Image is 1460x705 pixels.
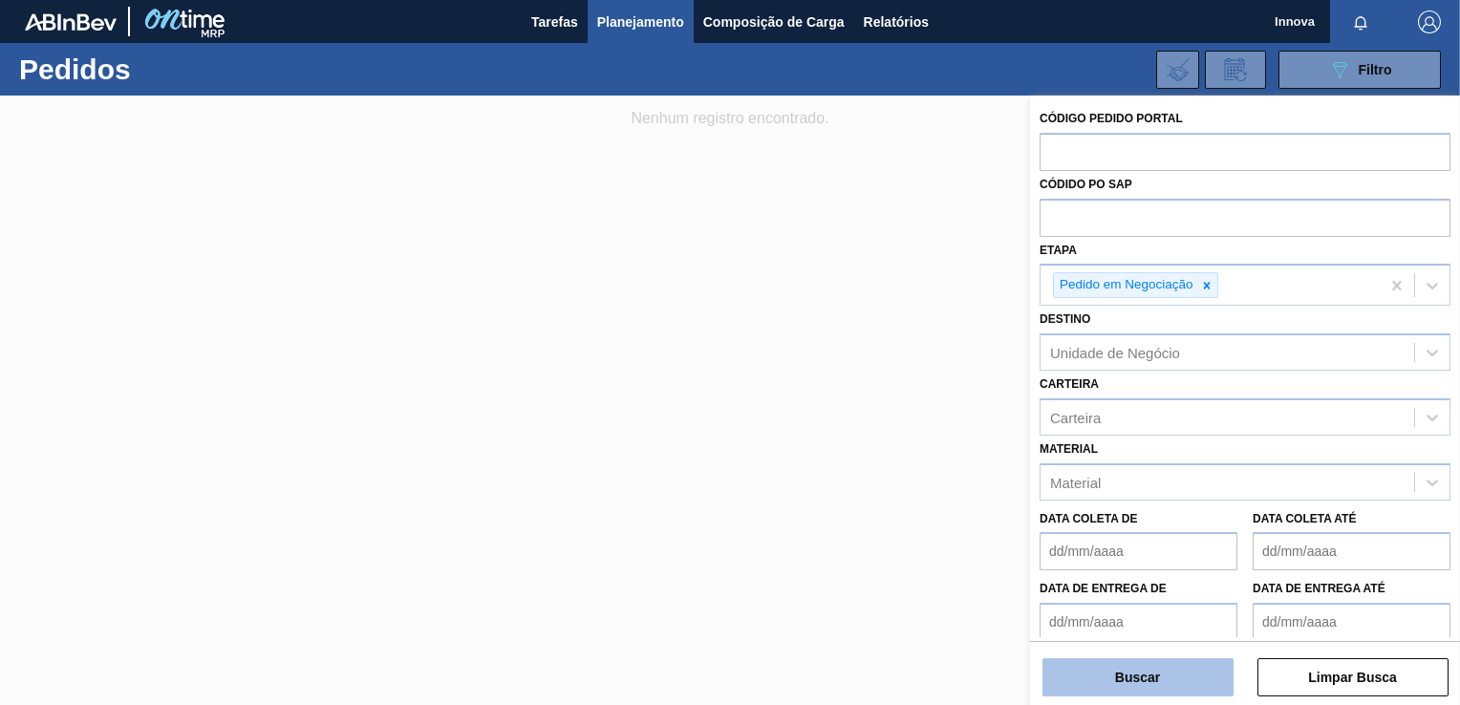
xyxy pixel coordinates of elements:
label: Destino [1040,312,1090,326]
h1: Pedidos [19,58,293,80]
div: Solicitação de Revisão de Pedidos [1205,51,1266,89]
label: Data de Entrega até [1253,582,1385,595]
label: Etapa [1040,244,1077,257]
button: Notificações [1330,9,1391,35]
span: Tarefas [531,11,578,33]
label: Código Pedido Portal [1040,112,1183,125]
input: dd/mm/aaaa [1040,603,1237,641]
span: Filtro [1359,62,1392,77]
input: dd/mm/aaaa [1040,532,1237,570]
img: Logout [1418,11,1441,33]
span: Planejamento [597,11,684,33]
label: Material [1040,442,1098,456]
input: dd/mm/aaaa [1253,603,1450,641]
label: Códido PO SAP [1040,178,1132,191]
div: Importar Negociações dos Pedidos [1156,51,1199,89]
span: Relatórios [864,11,929,33]
img: TNhmsLtSVTkK8tSr43FrP2fwEKptu5GPRR3wAAAABJRU5ErkJggg== [25,13,117,31]
label: Carteira [1040,377,1099,391]
div: Unidade de Negócio [1050,345,1180,361]
div: Pedido em Negociação [1054,273,1196,297]
input: dd/mm/aaaa [1253,532,1450,570]
label: Data coleta até [1253,512,1356,525]
button: Filtro [1278,51,1441,89]
div: Carteira [1050,409,1101,425]
label: Data coleta de [1040,512,1137,525]
label: Data de Entrega de [1040,582,1167,595]
span: Composição de Carga [703,11,845,33]
div: Material [1050,474,1101,490]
